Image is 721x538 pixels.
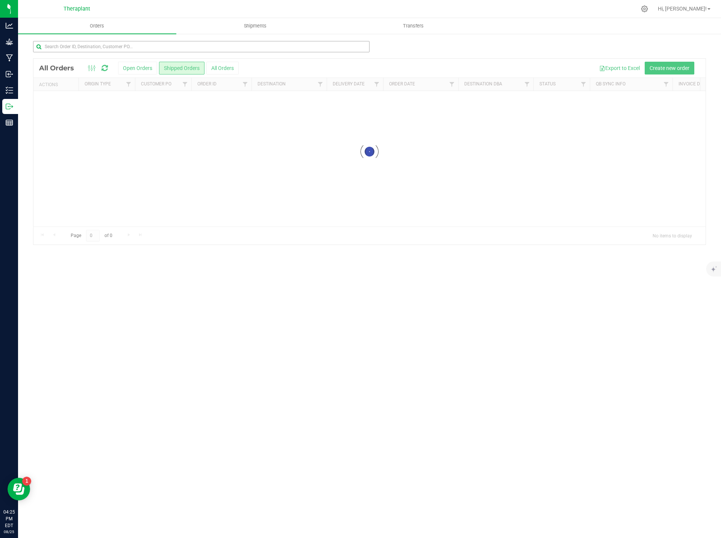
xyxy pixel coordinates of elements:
span: Transfers [393,23,434,29]
inline-svg: Inbound [6,70,13,78]
a: Transfers [335,18,493,34]
iframe: Resource center [8,478,30,500]
span: Hi, [PERSON_NAME]! [658,6,707,12]
inline-svg: Grow [6,38,13,46]
input: Search Order ID, Destination, Customer PO... [33,41,370,52]
inline-svg: Reports [6,119,13,126]
a: Shipments [176,18,335,34]
span: Shipments [234,23,277,29]
p: 04:25 PM EDT [3,509,15,529]
inline-svg: Outbound [6,103,13,110]
inline-svg: Inventory [6,87,13,94]
inline-svg: Manufacturing [6,54,13,62]
inline-svg: Analytics [6,22,13,29]
div: Manage settings [640,5,649,12]
p: 08/25 [3,529,15,535]
a: Orders [18,18,176,34]
span: Orders [80,23,114,29]
span: Theraplant [64,6,90,12]
iframe: Resource center unread badge [22,477,31,486]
